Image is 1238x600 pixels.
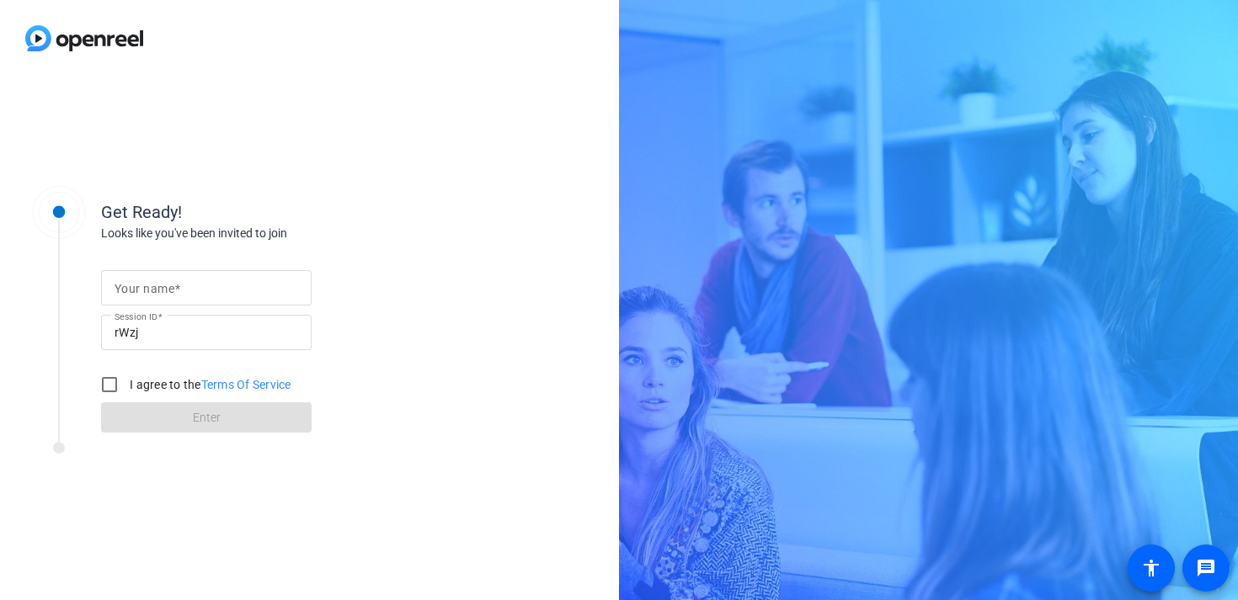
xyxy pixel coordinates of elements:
a: Terms Of Service [201,378,291,391]
mat-icon: accessibility [1141,558,1161,578]
mat-label: Your name [115,282,174,295]
div: Get Ready! [101,199,438,225]
div: Looks like you've been invited to join [101,225,438,242]
mat-label: Session ID [115,311,157,321]
mat-icon: message [1196,558,1216,578]
label: I agree to the [126,376,291,393]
